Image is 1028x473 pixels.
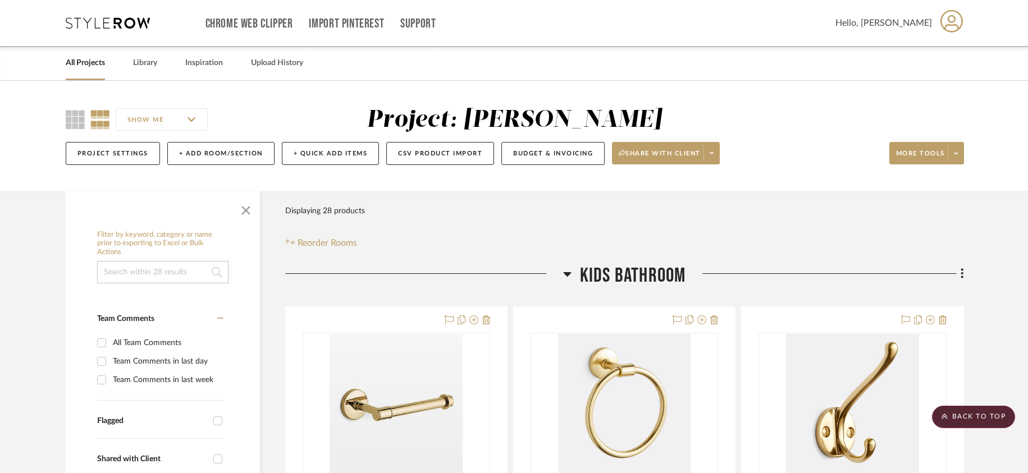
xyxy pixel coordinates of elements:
[205,19,293,29] a: Chrome Web Clipper
[285,200,365,222] div: Displaying 28 products
[580,264,686,288] span: Kids Bathroom
[113,352,221,370] div: Team Comments in last day
[932,406,1015,428] scroll-to-top-button: BACK TO TOP
[285,236,358,250] button: Reorder Rooms
[97,231,229,257] h6: Filter by keyword, category or name prior to exporting to Excel or Bulk Actions
[367,108,662,132] div: Project: [PERSON_NAME]
[309,19,384,29] a: Import Pinterest
[133,56,157,71] a: Library
[889,142,964,164] button: More tools
[835,16,932,30] span: Hello, [PERSON_NAME]
[185,56,223,71] a: Inspiration
[235,197,257,219] button: Close
[97,454,208,464] div: Shared with Client
[66,142,160,165] button: Project Settings
[298,236,357,250] span: Reorder Rooms
[400,19,436,29] a: Support
[113,334,221,352] div: All Team Comments
[612,142,720,164] button: Share with client
[97,315,154,323] span: Team Comments
[501,142,605,165] button: Budget & Invoicing
[282,142,380,165] button: + Quick Add Items
[97,416,208,426] div: Flagged
[386,142,494,165] button: CSV Product Import
[896,149,945,166] span: More tools
[113,371,221,389] div: Team Comments in last week
[97,261,229,283] input: Search within 28 results
[619,149,701,166] span: Share with client
[167,142,275,165] button: + Add Room/Section
[251,56,303,71] a: Upload History
[66,56,105,71] a: All Projects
